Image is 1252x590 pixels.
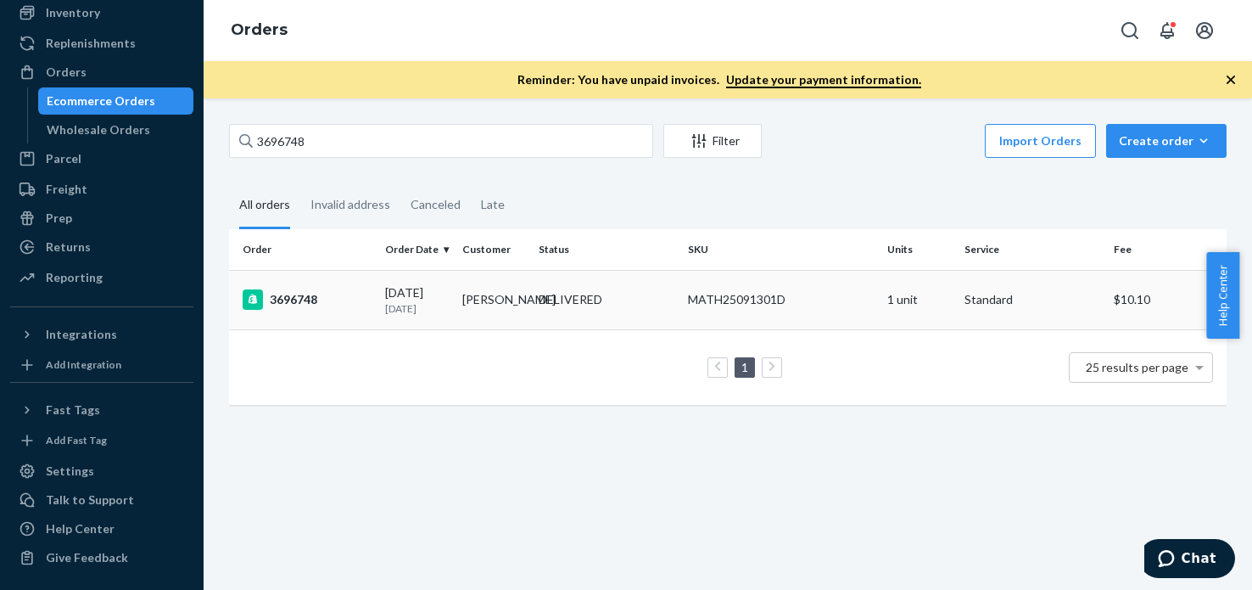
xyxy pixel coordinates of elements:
[517,71,921,88] p: Reminder: You have unpaid invoices.
[243,289,372,310] div: 3696748
[10,486,193,514] button: Talk to Support
[47,121,150,138] div: Wholesale Orders
[10,205,193,232] a: Prep
[481,183,505,227] div: Late
[1107,270,1227,329] td: $10.10
[10,396,193,424] button: Fast Tags
[310,183,390,227] div: Invalid address
[1206,252,1239,339] button: Help Center
[663,124,762,158] button: Filter
[46,150,81,167] div: Parcel
[726,72,921,88] a: Update your payment information.
[462,242,525,256] div: Customer
[10,59,193,86] a: Orders
[664,132,761,149] div: Filter
[1106,124,1227,158] button: Create order
[964,291,1100,308] p: Standard
[10,458,193,485] a: Settings
[46,433,107,447] div: Add Fast Tag
[10,355,193,375] a: Add Integration
[46,210,72,227] div: Prep
[46,181,87,198] div: Freight
[10,176,193,203] a: Freight
[1119,132,1214,149] div: Create order
[1107,229,1227,270] th: Fee
[38,87,194,115] a: Ecommerce Orders
[880,270,957,329] td: 1 unit
[231,20,288,39] a: Orders
[46,402,100,419] div: Fast Tags
[539,291,602,308] div: DELIVERED
[532,229,681,270] th: Status
[385,284,448,316] div: [DATE]
[46,357,121,372] div: Add Integration
[1188,14,1221,48] button: Open account menu
[1086,360,1188,374] span: 25 results per page
[738,360,752,374] a: Page 1 is your current page
[10,30,193,57] a: Replenishments
[688,291,874,308] div: MATH25091301D
[38,116,194,143] a: Wholesale Orders
[46,463,94,480] div: Settings
[46,520,115,537] div: Help Center
[456,270,532,329] td: [PERSON_NAME]
[385,301,448,316] p: [DATE]
[880,229,957,270] th: Units
[10,321,193,348] button: Integrations
[46,239,91,256] div: Returns
[46,269,103,286] div: Reporting
[46,4,100,21] div: Inventory
[47,93,155,110] div: Ecommerce Orders
[1144,539,1235,582] iframe: Opens a widget where you can chat to one of our agents
[1113,14,1147,48] button: Open Search Box
[46,492,134,509] div: Talk to Support
[46,326,117,343] div: Integrations
[46,35,136,52] div: Replenishments
[229,229,378,270] th: Order
[378,229,455,270] th: Order Date
[229,124,653,158] input: Search orders
[10,430,193,451] a: Add Fast Tag
[958,229,1107,270] th: Service
[10,264,193,291] a: Reporting
[239,183,290,229] div: All orders
[411,183,461,227] div: Canceled
[10,515,193,542] a: Help Center
[985,124,1096,158] button: Import Orders
[10,233,193,261] a: Returns
[10,544,193,571] button: Give Feedback
[681,229,880,270] th: SKU
[46,549,128,566] div: Give Feedback
[10,145,193,172] a: Parcel
[1150,14,1184,48] button: Open notifications
[217,6,301,55] ol: breadcrumbs
[46,64,87,81] div: Orders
